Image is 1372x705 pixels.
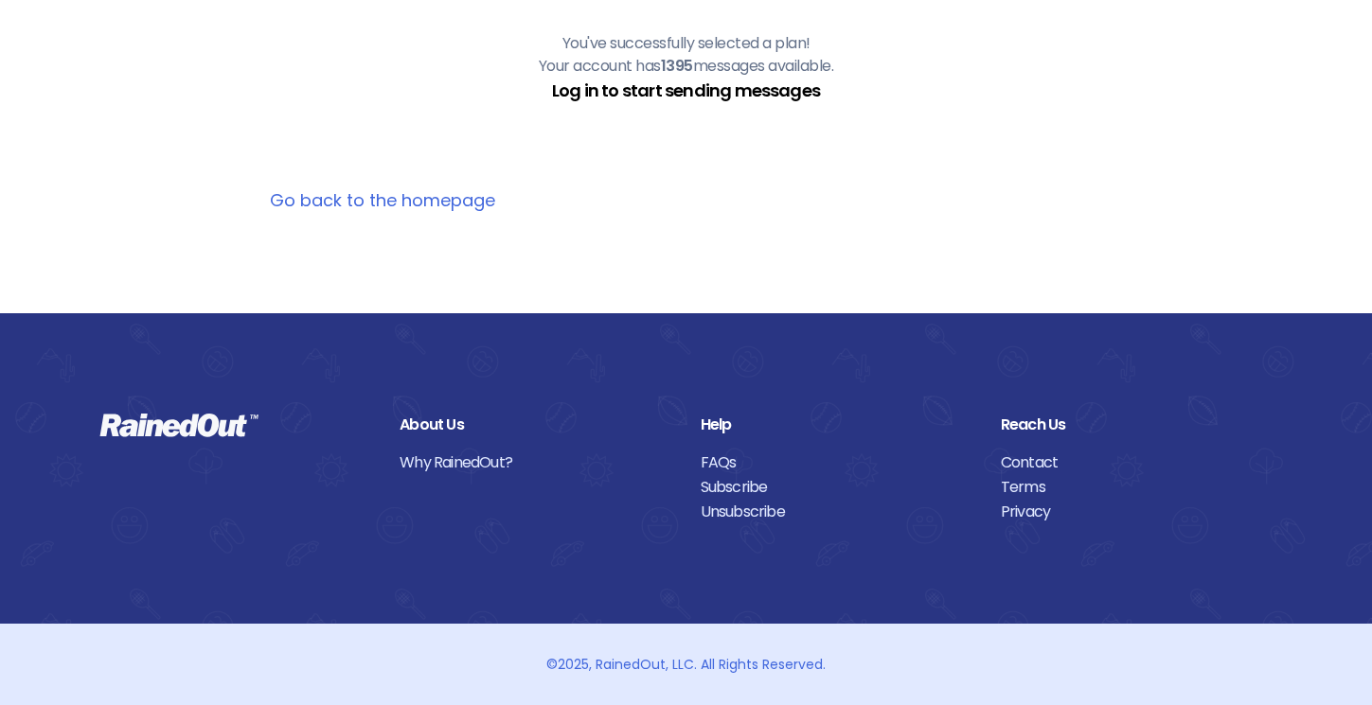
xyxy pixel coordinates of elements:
div: About Us [400,413,671,437]
a: FAQs [701,450,972,475]
a: Why RainedOut? [400,450,671,475]
a: Subscribe [701,475,972,500]
div: Help [701,413,972,437]
a: Go back to the homepage [270,188,495,212]
a: Privacy [1001,500,1273,524]
a: Contact [1001,450,1273,475]
a: Terms [1001,475,1273,500]
a: Unsubscribe [701,500,972,524]
a: Log in to start sending messages [552,79,820,102]
div: Reach Us [1001,413,1273,437]
b: 1395 [661,55,693,77]
p: Your account has messages available. [539,55,834,78]
p: You've successfully selected a plan! [562,32,811,55]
